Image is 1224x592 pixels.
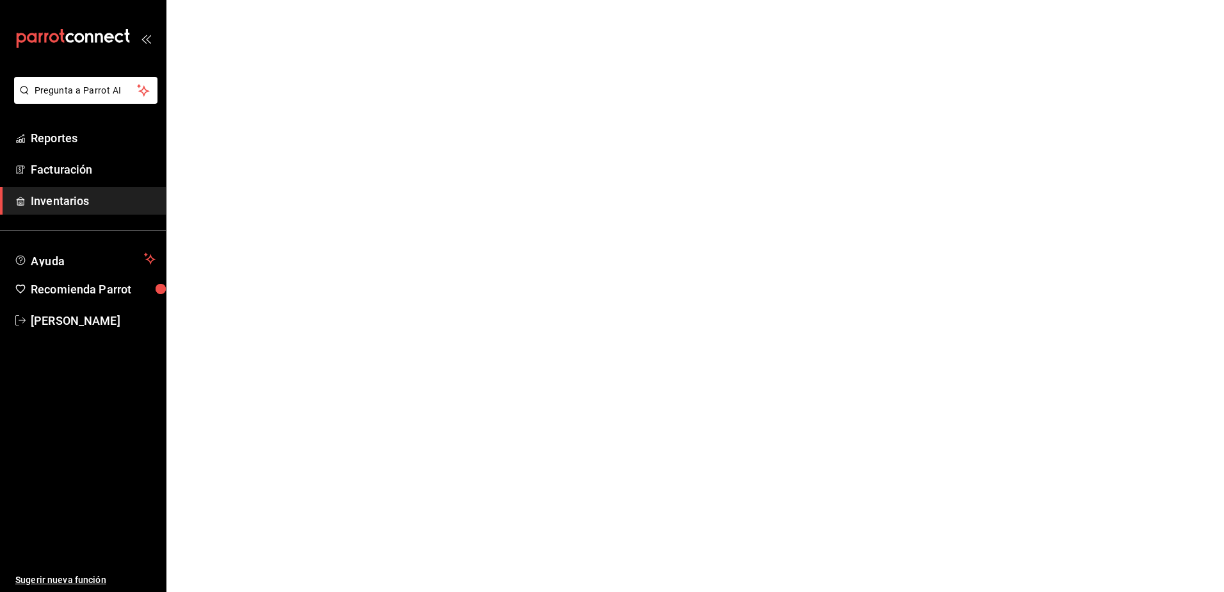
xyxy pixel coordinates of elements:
[31,192,156,210] span: Inventarios
[31,281,156,298] span: Recomienda Parrot
[15,573,156,587] span: Sugerir nueva función
[31,312,156,329] span: [PERSON_NAME]
[9,93,157,106] a: Pregunta a Parrot AI
[31,129,156,147] span: Reportes
[35,84,138,97] span: Pregunta a Parrot AI
[31,251,139,267] span: Ayuda
[14,77,157,104] button: Pregunta a Parrot AI
[141,33,151,44] button: open_drawer_menu
[31,161,156,178] span: Facturación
